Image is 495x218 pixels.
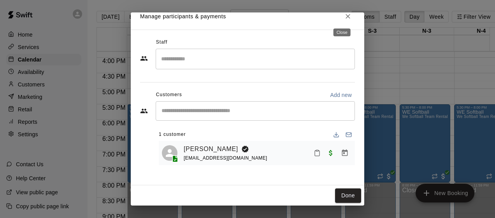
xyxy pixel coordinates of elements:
[330,91,352,99] p: Add new
[241,145,249,153] svg: Booking Owner
[335,188,361,203] button: Done
[330,128,342,141] button: Download list
[338,146,352,160] button: Manage bookings & payment
[140,54,148,62] svg: Staff
[334,28,351,36] div: Close
[156,36,167,49] span: Staff
[156,101,355,121] div: Start typing to search customers...
[184,144,238,154] a: [PERSON_NAME]
[156,49,355,69] div: Search staff
[184,155,267,161] span: [EMAIL_ADDRESS][DOMAIN_NAME]
[156,89,182,101] span: Customers
[327,89,355,101] button: Add new
[140,107,148,115] svg: Customers
[159,128,186,141] span: 1 customer
[140,12,226,21] p: Manage participants & payments
[342,128,355,141] button: Email participants
[162,145,177,161] div: Jamie Gerber
[324,149,338,156] span: Waived payment
[311,146,324,160] button: Mark attendance
[341,9,355,23] button: Close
